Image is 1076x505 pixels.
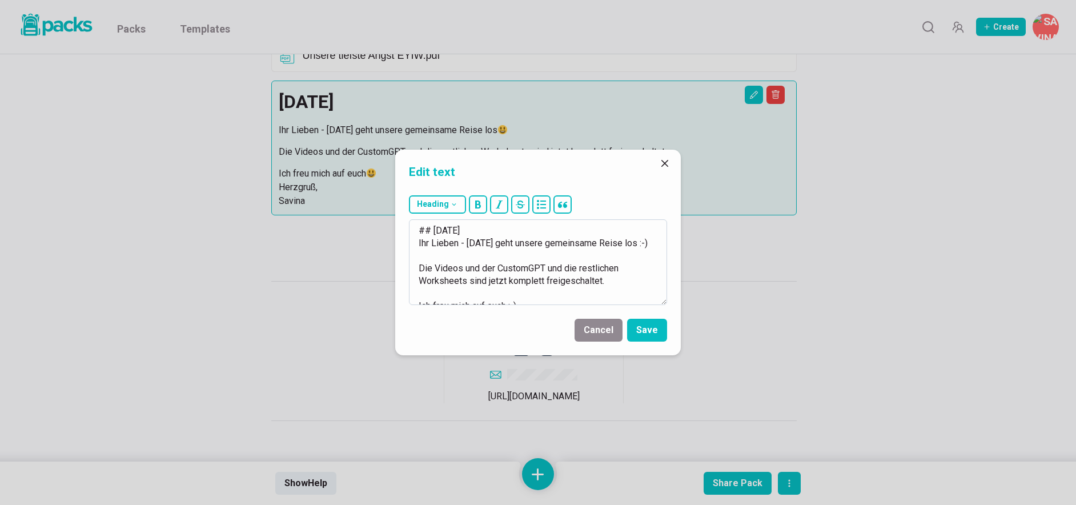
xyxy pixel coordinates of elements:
[409,195,466,214] button: Heading
[575,319,623,342] button: Cancel
[395,150,681,190] header: Edit text
[511,195,529,214] button: strikethrough
[553,195,572,214] button: block quote
[490,195,508,214] button: italic
[627,319,667,342] button: Save
[656,154,674,173] button: Close
[409,219,667,305] textarea: ## [DATE] Ihr Lieben - [DATE] geht unsere gemeinsame Reise los :-) Die Videos und der CustomGPT u...
[532,195,551,214] button: bullet
[469,195,487,214] button: bold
